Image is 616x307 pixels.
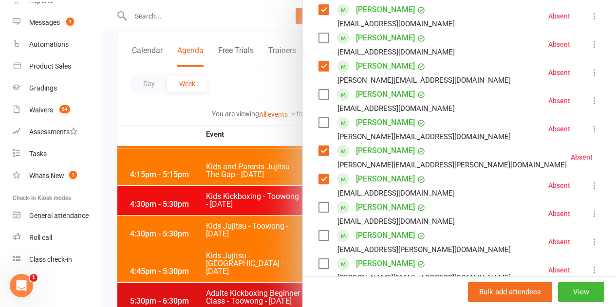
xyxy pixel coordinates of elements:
[356,199,415,215] a: [PERSON_NAME]
[29,212,89,219] div: General attendance
[30,274,37,282] span: 1
[548,41,570,48] div: Absent
[356,256,415,271] a: [PERSON_NAME]
[29,40,69,48] div: Automations
[337,46,455,58] div: [EMAIL_ADDRESS][DOMAIN_NAME]
[13,77,103,99] a: Gradings
[548,97,570,104] div: Absent
[337,215,455,228] div: [EMAIL_ADDRESS][DOMAIN_NAME]
[29,18,60,26] div: Messages
[337,243,511,256] div: [EMAIL_ADDRESS][PERSON_NAME][DOMAIN_NAME]
[69,171,77,179] span: 1
[29,84,57,92] div: Gradings
[356,58,415,74] a: [PERSON_NAME]
[548,238,570,245] div: Absent
[29,234,52,241] div: Roll call
[29,62,71,70] div: Product Sales
[10,274,33,297] iframe: Intercom live chat
[548,210,570,217] div: Absent
[356,143,415,159] a: [PERSON_NAME]
[548,69,570,76] div: Absent
[548,13,570,19] div: Absent
[356,115,415,130] a: [PERSON_NAME]
[13,55,103,77] a: Product Sales
[29,150,47,158] div: Tasks
[13,34,103,55] a: Automations
[29,255,72,263] div: Class check-in
[13,121,103,143] a: Assessments
[13,12,103,34] a: Messages 1
[548,267,570,273] div: Absent
[29,172,64,180] div: What's New
[337,102,455,115] div: [EMAIL_ADDRESS][DOMAIN_NAME]
[29,128,77,136] div: Assessments
[571,154,593,161] div: Absent
[337,271,511,284] div: [PERSON_NAME][EMAIL_ADDRESS][DOMAIN_NAME]
[337,130,511,143] div: [PERSON_NAME][EMAIL_ADDRESS][DOMAIN_NAME]
[337,74,511,87] div: [PERSON_NAME][EMAIL_ADDRESS][DOMAIN_NAME]
[356,228,415,243] a: [PERSON_NAME]
[337,187,455,199] div: [EMAIL_ADDRESS][DOMAIN_NAME]
[548,126,570,132] div: Absent
[356,87,415,102] a: [PERSON_NAME]
[558,282,604,302] button: View
[13,205,103,227] a: General attendance kiosk mode
[13,249,103,271] a: Class kiosk mode
[13,165,103,187] a: What's New1
[66,18,74,26] span: 1
[356,171,415,187] a: [PERSON_NAME]
[13,99,103,121] a: Waivers 54
[356,2,415,18] a: [PERSON_NAME]
[468,282,552,302] button: Bulk add attendees
[13,227,103,249] a: Roll call
[337,159,567,171] div: [PERSON_NAME][EMAIL_ADDRESS][PERSON_NAME][DOMAIN_NAME]
[13,143,103,165] a: Tasks
[337,18,455,30] div: [EMAIL_ADDRESS][DOMAIN_NAME]
[29,106,53,114] div: Waivers
[548,182,570,189] div: Absent
[356,30,415,46] a: [PERSON_NAME]
[59,105,70,113] span: 54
